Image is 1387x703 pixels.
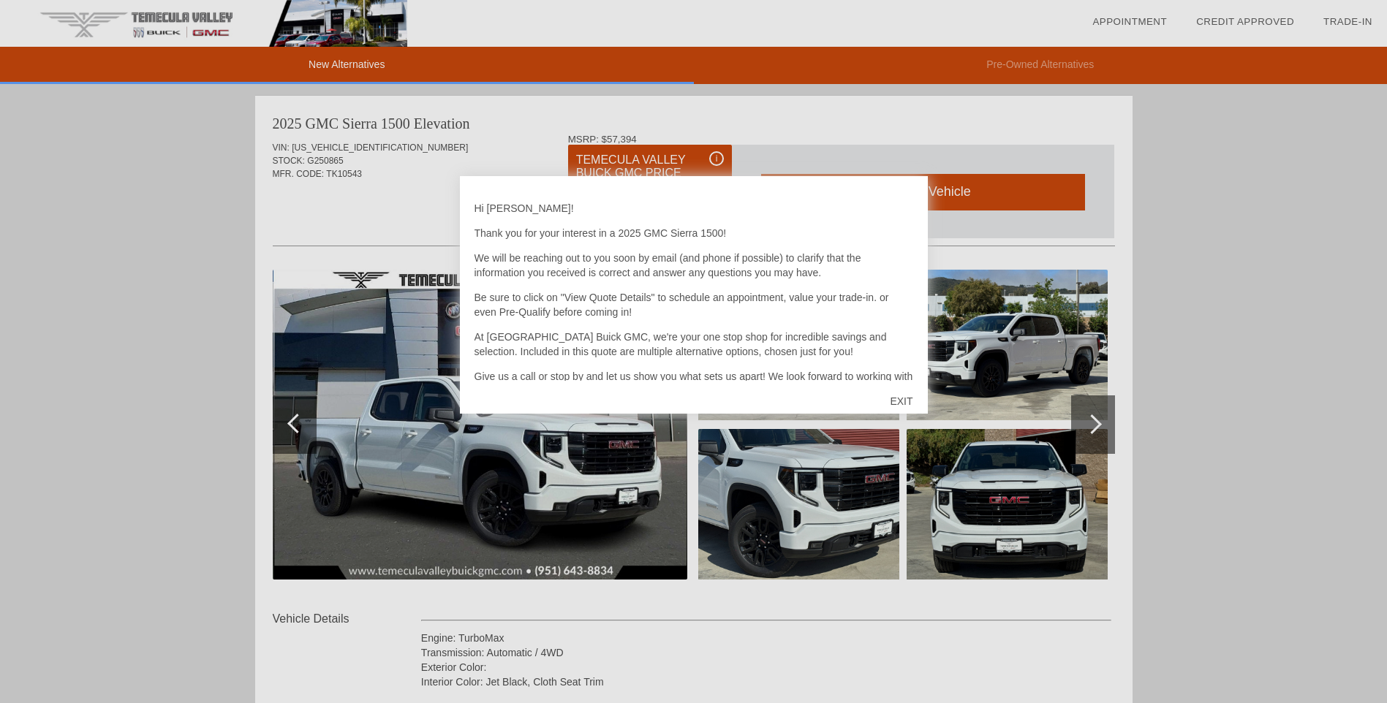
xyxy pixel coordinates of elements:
[475,251,913,280] p: We will be reaching out to you soon by email (and phone if possible) to clarify that the informat...
[475,369,913,398] p: Give us a call or stop by and let us show you what sets us apart! We look forward to working with...
[875,379,927,423] div: EXIT
[1196,16,1294,27] a: Credit Approved
[475,330,913,359] p: At [GEOGRAPHIC_DATA] Buick GMC, we're your one stop shop for incredible savings and selection. In...
[1092,16,1167,27] a: Appointment
[1323,16,1372,27] a: Trade-In
[475,226,913,240] p: Thank you for your interest in a 2025 GMC Sierra 1500!
[475,290,913,319] p: Be sure to click on "View Quote Details" to schedule an appointment, value your trade-in. or even...
[475,201,913,216] p: Hi [PERSON_NAME]!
